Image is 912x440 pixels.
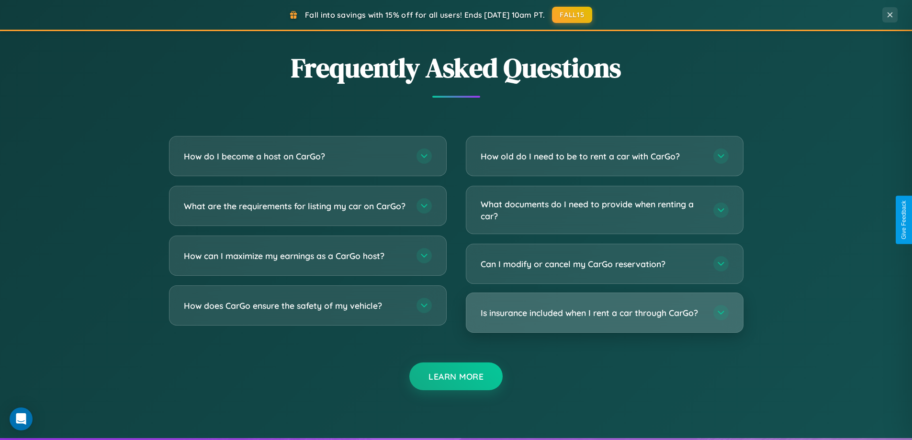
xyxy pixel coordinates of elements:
[481,198,704,222] h3: What documents do I need to provide when renting a car?
[481,307,704,319] h3: Is insurance included when I rent a car through CarGo?
[481,258,704,270] h3: Can I modify or cancel my CarGo reservation?
[169,49,743,86] h2: Frequently Asked Questions
[552,7,592,23] button: FALL15
[409,362,503,390] button: Learn More
[305,10,545,20] span: Fall into savings with 15% off for all users! Ends [DATE] 10am PT.
[184,300,407,312] h3: How does CarGo ensure the safety of my vehicle?
[10,407,33,430] div: Open Intercom Messenger
[184,250,407,262] h3: How can I maximize my earnings as a CarGo host?
[481,150,704,162] h3: How old do I need to be to rent a car with CarGo?
[184,150,407,162] h3: How do I become a host on CarGo?
[901,201,907,239] div: Give Feedback
[184,200,407,212] h3: What are the requirements for listing my car on CarGo?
